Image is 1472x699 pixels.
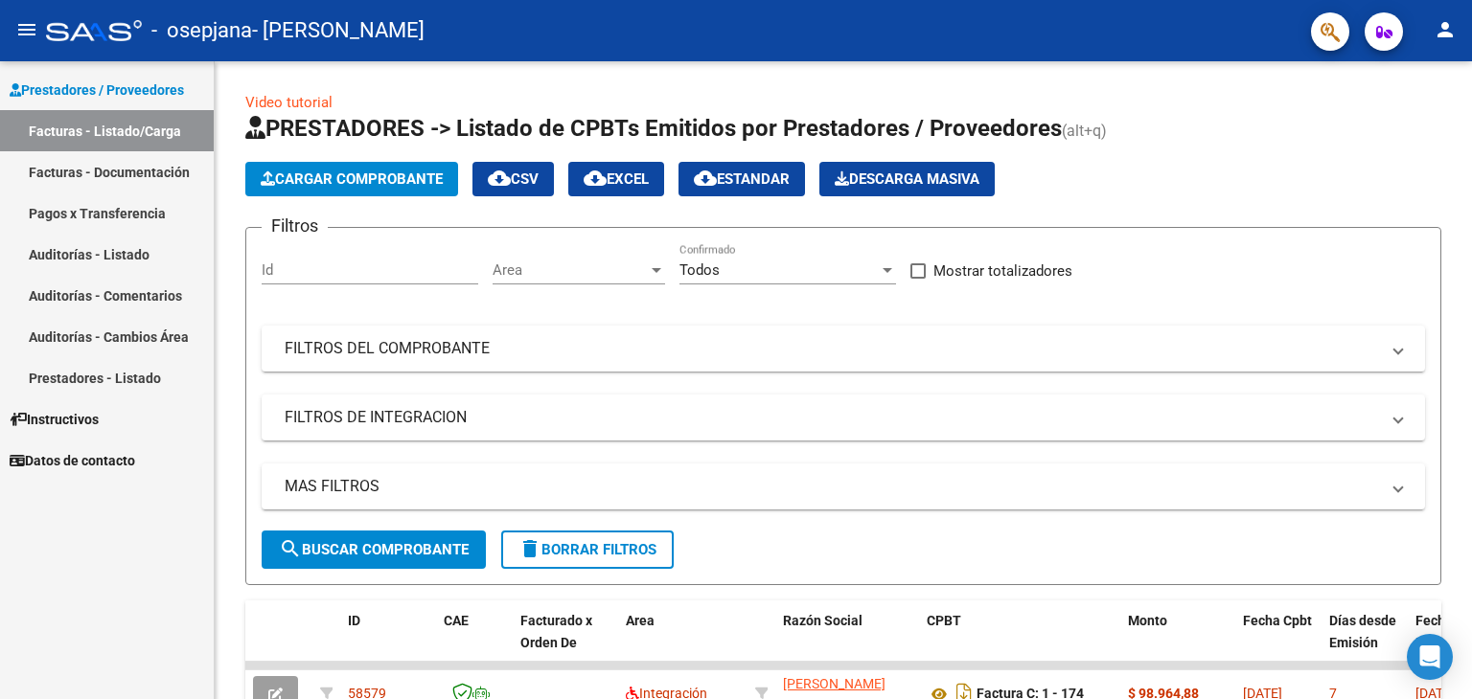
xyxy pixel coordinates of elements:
[618,600,747,685] datatable-header-cell: Area
[518,541,656,558] span: Borrar Filtros
[285,407,1379,428] mat-panel-title: FILTROS DE INTEGRACION
[262,213,328,239] h3: Filtros
[252,10,425,52] span: - [PERSON_NAME]
[10,409,99,430] span: Instructivos
[245,94,333,111] a: Video tutorial
[819,162,995,196] button: Descarga Masiva
[279,537,302,560] mat-icon: search
[1235,600,1322,685] datatable-header-cell: Fecha Cpbt
[261,170,443,188] span: Cargar Comprobante
[436,600,513,685] datatable-header-cell: CAE
[262,326,1425,372] mat-expansion-panel-header: FILTROS DEL COMPROBANTE
[678,162,805,196] button: Estandar
[626,613,655,628] span: Area
[933,259,1072,282] span: Mostrar totalizadores
[472,162,554,196] button: CSV
[835,170,979,188] span: Descarga Masiva
[10,450,135,471] span: Datos de contacto
[245,162,458,196] button: Cargar Comprobante
[919,600,1120,685] datatable-header-cell: CPBT
[151,10,252,52] span: - osepjana
[584,170,649,188] span: EXCEL
[775,600,919,685] datatable-header-cell: Razón Social
[568,162,664,196] button: EXCEL
[1415,613,1469,650] span: Fecha Recibido
[285,476,1379,497] mat-panel-title: MAS FILTROS
[10,79,184,101] span: Prestadores / Proveedores
[1243,613,1312,628] span: Fecha Cpbt
[1407,634,1453,680] div: Open Intercom Messenger
[1329,613,1396,650] span: Días desde Emisión
[1322,600,1408,685] datatable-header-cell: Días desde Emisión
[279,541,469,558] span: Buscar Comprobante
[262,395,1425,440] mat-expansion-panel-header: FILTROS DE INTEGRACION
[783,613,862,628] span: Razón Social
[1434,18,1457,41] mat-icon: person
[262,463,1425,509] mat-expansion-panel-header: MAS FILTROS
[513,600,618,685] datatable-header-cell: Facturado x Orden De
[444,613,469,628] span: CAE
[488,170,539,188] span: CSV
[1062,122,1107,140] span: (alt+q)
[493,261,648,279] span: Area
[927,613,961,628] span: CPBT
[262,530,486,569] button: Buscar Comprobante
[584,167,607,190] mat-icon: cloud_download
[501,530,674,569] button: Borrar Filtros
[488,167,511,190] mat-icon: cloud_download
[1128,613,1167,628] span: Monto
[783,676,885,691] span: [PERSON_NAME]
[819,162,995,196] app-download-masive: Descarga masiva de comprobantes (adjuntos)
[15,18,38,41] mat-icon: menu
[245,115,1062,142] span: PRESTADORES -> Listado de CPBTs Emitidos por Prestadores / Proveedores
[694,167,717,190] mat-icon: cloud_download
[285,338,1379,359] mat-panel-title: FILTROS DEL COMPROBANTE
[679,261,720,279] span: Todos
[518,537,541,560] mat-icon: delete
[694,170,790,188] span: Estandar
[348,613,360,628] span: ID
[1120,600,1235,685] datatable-header-cell: Monto
[520,613,592,650] span: Facturado x Orden De
[340,600,436,685] datatable-header-cell: ID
